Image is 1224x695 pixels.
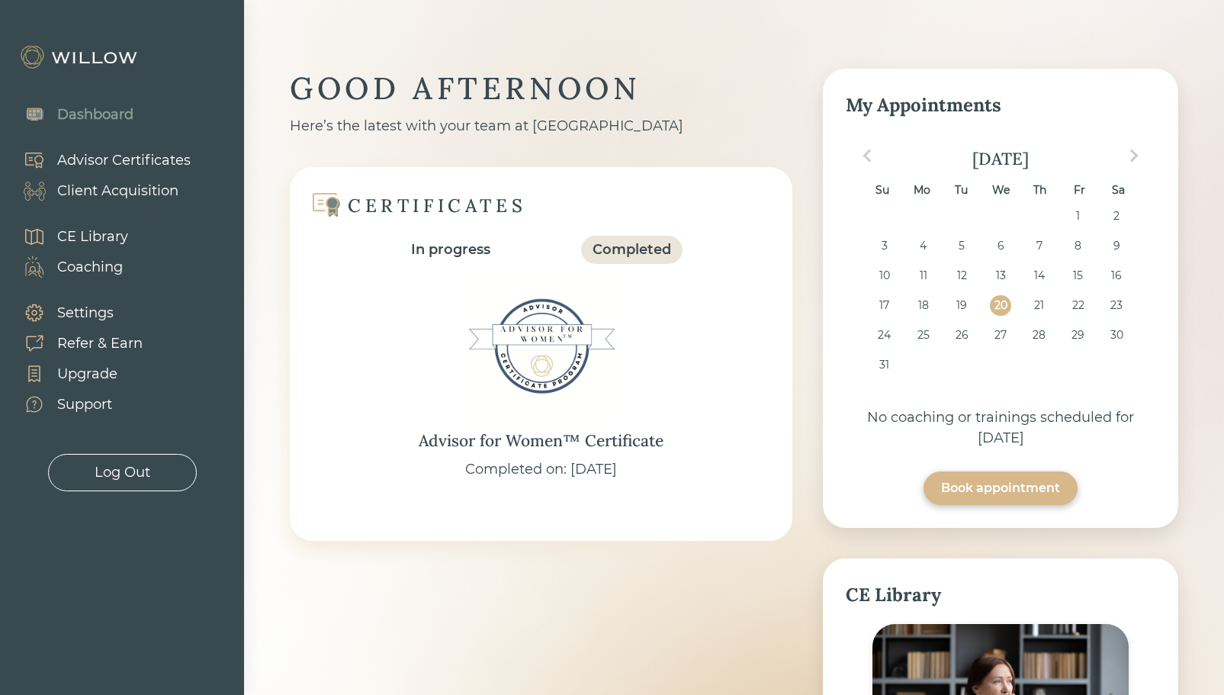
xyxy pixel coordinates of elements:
div: [DATE] [846,148,1155,169]
div: Coaching [57,257,123,278]
div: Fr [1068,180,1089,201]
img: Willow [19,45,141,69]
div: Choose Thursday, August 21st, 2025 [1029,295,1049,316]
div: We [990,180,1010,201]
div: In progress [411,240,490,260]
a: Upgrade [8,359,143,389]
div: Choose Wednesday, August 27th, 2025 [990,325,1010,346]
button: Previous Month [855,143,879,168]
div: Client Acquisition [57,181,178,201]
div: My Appointments [846,92,1155,119]
div: Choose Thursday, August 7th, 2025 [1029,236,1049,256]
div: Choose Tuesday, August 19th, 2025 [952,295,972,316]
div: Tu [951,180,972,201]
div: CERTIFICATES [348,194,526,217]
div: Choose Sunday, August 3rd, 2025 [874,236,895,256]
a: Dashboard [8,99,133,130]
div: Su [872,180,893,201]
div: Mo [911,180,932,201]
div: Log Out [95,462,150,483]
div: Support [57,394,112,415]
div: Choose Thursday, August 28th, 2025 [1029,325,1049,346]
div: Choose Tuesday, August 26th, 2025 [952,325,972,346]
div: Choose Saturday, August 9th, 2025 [1107,236,1127,256]
div: Choose Monday, August 25th, 2025 [913,325,933,346]
div: Refer & Earn [57,333,143,354]
div: Choose Sunday, August 31st, 2025 [874,355,895,375]
div: Choose Friday, August 15th, 2025 [1068,265,1088,286]
div: Choose Sunday, August 17th, 2025 [874,295,895,316]
div: Choose Saturday, August 16th, 2025 [1107,265,1127,286]
img: Advisor for Women™ Certificate Badge [465,270,618,423]
div: Completed on: [DATE] [465,459,617,480]
a: Settings [8,298,143,328]
button: Next Month [1122,143,1146,168]
div: Choose Sunday, August 24th, 2025 [874,325,895,346]
div: Advisor for Women™ Certificate [419,429,663,453]
div: Dashboard [57,105,133,125]
div: Sa [1108,180,1129,201]
a: Coaching [8,252,128,282]
div: Choose Friday, August 1st, 2025 [1068,206,1088,227]
div: Choose Wednesday, August 6th, 2025 [990,236,1010,256]
div: GOOD AFTERNOON [290,69,792,108]
div: No coaching or trainings scheduled for [DATE] [846,407,1155,449]
div: Completed [593,240,671,260]
div: Choose Saturday, August 30th, 2025 [1107,325,1127,346]
div: Choose Sunday, August 10th, 2025 [874,265,895,286]
div: Choose Friday, August 8th, 2025 [1068,236,1088,256]
div: Choose Saturday, August 23rd, 2025 [1107,295,1127,316]
div: month 2025-08 [850,206,1150,385]
div: Settings [57,303,114,323]
a: CE Library [8,221,128,252]
div: Book appointment [941,479,1060,497]
div: Choose Tuesday, August 12th, 2025 [952,265,972,286]
div: Choose Monday, August 18th, 2025 [913,295,933,316]
div: CE Library [846,581,1155,609]
div: CE Library [57,227,128,247]
div: Upgrade [57,364,117,385]
a: Refer & Earn [8,328,143,359]
a: Client Acquisition [8,175,191,206]
div: Choose Monday, August 4th, 2025 [913,236,933,256]
div: Choose Thursday, August 14th, 2025 [1029,265,1049,286]
div: Choose Monday, August 11th, 2025 [913,265,933,286]
div: Choose Saturday, August 2nd, 2025 [1107,206,1127,227]
div: Choose Tuesday, August 5th, 2025 [952,236,972,256]
div: Here’s the latest with your team at [GEOGRAPHIC_DATA] [290,116,792,137]
div: Choose Wednesday, August 20th, 2025 [990,295,1010,316]
div: Choose Friday, August 22nd, 2025 [1068,295,1088,316]
div: Choose Friday, August 29th, 2025 [1068,325,1088,346]
div: Advisor Certificates [57,150,191,171]
div: Choose Wednesday, August 13th, 2025 [990,265,1010,286]
a: Advisor Certificates [8,145,191,175]
div: Th [1030,180,1050,201]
